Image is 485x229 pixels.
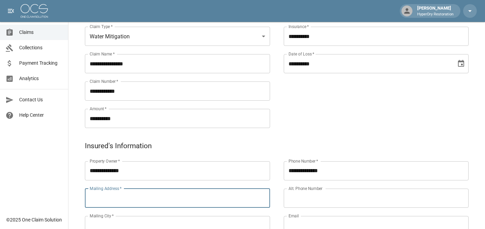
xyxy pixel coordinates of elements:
[417,12,454,17] p: HyperDry Restoration
[454,57,468,71] button: Choose date, selected date is Sep 4, 2025
[90,158,120,164] label: Property Owner
[90,78,118,84] label: Claim Number
[289,24,309,29] label: Insurance
[19,29,63,36] span: Claims
[19,75,63,82] span: Analytics
[21,4,48,18] img: ocs-logo-white-transparent.png
[289,51,314,57] label: Date of Loss
[289,186,322,191] label: Alt. Phone Number
[90,186,122,191] label: Mailing Address
[90,106,107,112] label: Amount
[289,213,299,219] label: Email
[85,27,270,46] div: Water Mitigation
[19,60,63,67] span: Payment Tracking
[19,112,63,119] span: Help Center
[90,51,115,57] label: Claim Name
[19,44,63,51] span: Collections
[4,4,18,18] button: open drawer
[289,158,318,164] label: Phone Number
[90,213,114,219] label: Mailing City
[6,216,62,223] div: © 2025 One Claim Solution
[414,5,456,17] div: [PERSON_NAME]
[90,24,113,29] label: Claim Type
[19,96,63,103] span: Contact Us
